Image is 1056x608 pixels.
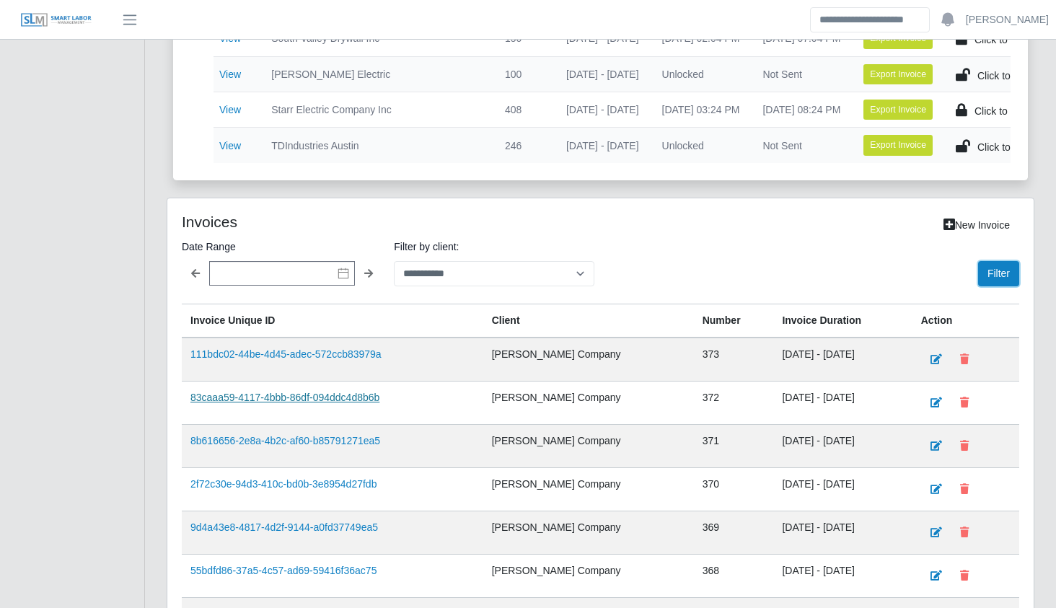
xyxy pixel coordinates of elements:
a: 9d4a43e8-4817-4d2f-9144-a0fd37749ea5 [190,521,378,533]
a: View [219,140,241,151]
a: View [219,69,241,80]
td: Unlocked [651,128,752,163]
span: Click to Unlock [974,105,1042,117]
a: New Invoice [934,213,1019,238]
td: [PERSON_NAME] Company [483,511,694,554]
td: [DATE] - [DATE] [773,467,912,511]
input: Search [810,7,930,32]
td: 368 [694,554,774,597]
span: Click to Lock [977,141,1034,153]
td: Unlocked [651,56,752,92]
button: Export Invoice [863,100,933,120]
img: SLM Logo [20,12,92,28]
label: Filter by client: [394,238,594,255]
th: Client [483,304,694,338]
a: [PERSON_NAME] [966,12,1049,27]
td: 373 [694,338,774,382]
td: [PERSON_NAME] Company [483,554,694,597]
td: [DATE] - [DATE] [555,56,651,92]
td: 246 [493,128,555,163]
td: 371 [694,424,774,467]
button: Export Invoice [863,64,933,84]
td: 369 [694,511,774,554]
h4: Invoices [182,213,518,231]
label: Date Range [182,238,382,255]
td: [DATE] - [DATE] [773,511,912,554]
td: TDIndustries Austin [260,128,493,163]
a: 2f72c30e-94d3-410c-bd0b-3e8954d27fdb [190,478,377,490]
th: Number [694,304,774,338]
td: [DATE] - [DATE] [773,424,912,467]
td: [DATE] 08:24 PM [751,92,852,128]
td: [DATE] - [DATE] [773,381,912,424]
button: Filter [978,261,1019,286]
th: Action [912,304,1019,338]
span: Click to Unlock [974,34,1042,45]
span: Click to Lock [977,70,1034,81]
th: Invoice Duration [773,304,912,338]
td: [PERSON_NAME] Company [483,338,694,382]
button: Export Invoice [863,135,933,155]
td: [PERSON_NAME] Company [483,381,694,424]
td: 372 [694,381,774,424]
td: Starr Electric Company Inc [260,92,493,128]
td: 370 [694,467,774,511]
td: [DATE] - [DATE] [555,92,651,128]
td: [PERSON_NAME] Company [483,424,694,467]
td: 100 [493,56,555,92]
td: [PERSON_NAME] Electric [260,56,493,92]
td: [DATE] - [DATE] [773,338,912,382]
td: Not Sent [751,128,852,163]
a: 111bdc02-44be-4d45-adec-572ccb83979a [190,348,382,360]
th: Invoice Unique ID [182,304,483,338]
td: [DATE] 03:24 PM [651,92,752,128]
td: [DATE] - [DATE] [555,128,651,163]
a: 83caaa59-4117-4bbb-86df-094ddc4d8b6b [190,392,379,403]
td: [DATE] - [DATE] [773,554,912,597]
td: Not Sent [751,56,852,92]
a: 8b616656-2e8a-4b2c-af60-b85791271ea5 [190,435,380,446]
a: View [219,104,241,115]
td: [PERSON_NAME] Company [483,467,694,511]
td: 408 [493,92,555,128]
a: 55bdfd86-37a5-4c57-ad69-59416f36ac75 [190,565,377,576]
